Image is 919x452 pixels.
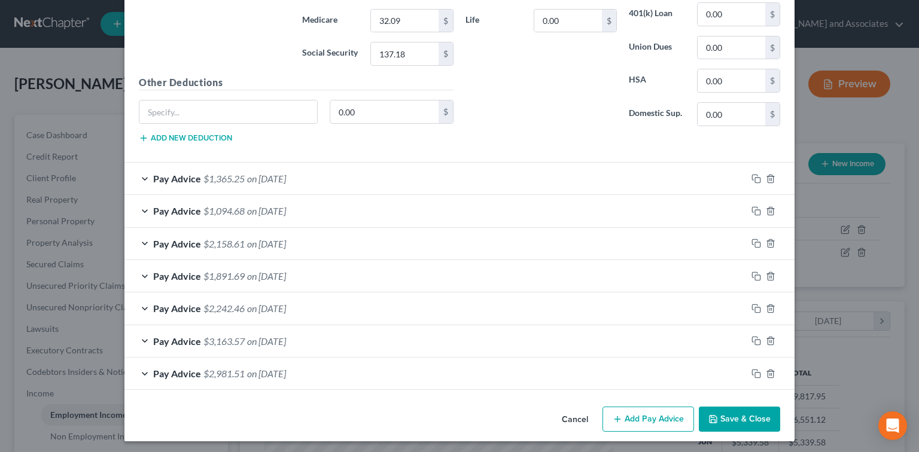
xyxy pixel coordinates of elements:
[699,407,780,432] button: Save & Close
[203,335,245,347] span: $3,163.57
[623,36,691,60] label: Union Dues
[153,238,201,249] span: Pay Advice
[623,69,691,93] label: HSA
[439,10,453,32] div: $
[153,270,201,282] span: Pay Advice
[439,42,453,65] div: $
[153,205,201,216] span: Pay Advice
[602,407,694,432] button: Add Pay Advice
[878,411,907,440] div: Open Intercom Messenger
[203,368,245,379] span: $2,981.51
[153,303,201,314] span: Pay Advice
[139,75,454,90] h5: Other Deductions
[247,173,286,184] span: on [DATE]
[459,9,528,33] label: Life
[203,173,245,184] span: $1,365.25
[698,103,765,126] input: 0.00
[139,100,317,123] input: Specify...
[623,102,691,126] label: Domestic Sup.
[153,335,201,347] span: Pay Advice
[296,9,364,33] label: Medicare
[203,205,245,216] span: $1,094.68
[765,36,780,59] div: $
[602,10,616,32] div: $
[153,173,201,184] span: Pay Advice
[765,3,780,26] div: $
[623,2,691,26] label: 401(k) Loan
[203,270,245,282] span: $1,891.69
[439,100,453,123] div: $
[247,270,286,282] span: on [DATE]
[765,69,780,92] div: $
[552,408,598,432] button: Cancel
[139,133,232,143] button: Add new deduction
[153,368,201,379] span: Pay Advice
[371,10,439,32] input: 0.00
[698,69,765,92] input: 0.00
[534,10,602,32] input: 0.00
[698,3,765,26] input: 0.00
[371,42,439,65] input: 0.00
[203,303,245,314] span: $2,242.46
[247,238,286,249] span: on [DATE]
[698,36,765,59] input: 0.00
[247,368,286,379] span: on [DATE]
[296,42,364,66] label: Social Security
[247,335,286,347] span: on [DATE]
[765,103,780,126] div: $
[247,303,286,314] span: on [DATE]
[330,100,439,123] input: 0.00
[247,205,286,216] span: on [DATE]
[203,238,245,249] span: $2,158.61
